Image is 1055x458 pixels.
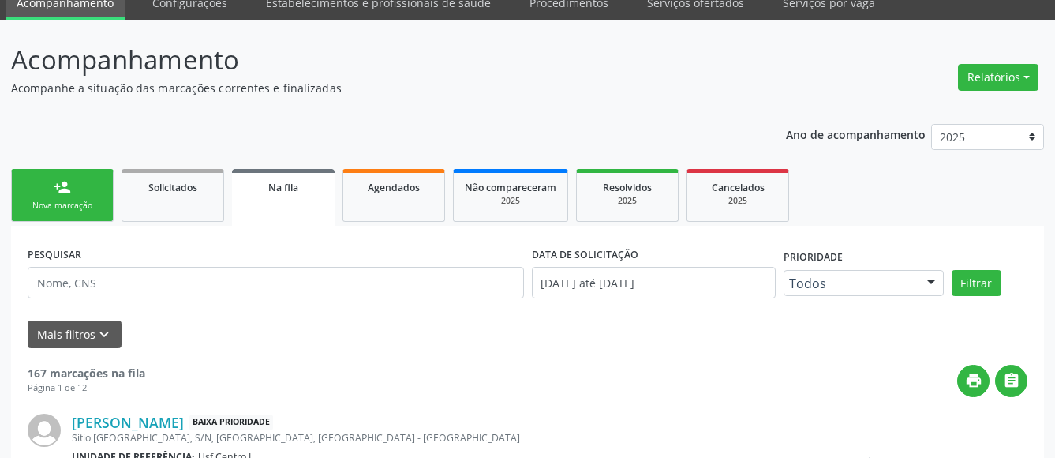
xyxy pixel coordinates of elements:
[72,414,184,431] a: [PERSON_NAME]
[268,181,298,194] span: Na fila
[952,270,1001,297] button: Filtrar
[11,80,734,96] p: Acompanhe a situação das marcações correntes e finalizadas
[95,326,113,343] i: keyboard_arrow_down
[532,267,776,298] input: Selecione um intervalo
[28,267,524,298] input: Nome, CNS
[465,195,556,207] div: 2025
[786,124,926,144] p: Ano de acompanhamento
[28,321,122,348] button: Mais filtroskeyboard_arrow_down
[712,181,765,194] span: Cancelados
[72,431,791,445] div: Sitio [GEOGRAPHIC_DATA], S/N, [GEOGRAPHIC_DATA], [GEOGRAPHIC_DATA] - [GEOGRAPHIC_DATA]
[28,381,145,395] div: Página 1 de 12
[603,181,652,194] span: Resolvidos
[532,242,638,267] label: DATA DE SOLICITAÇÃO
[189,415,273,431] span: Baixa Prioridade
[148,181,197,194] span: Solicitados
[784,246,843,270] label: Prioridade
[958,64,1038,91] button: Relatórios
[698,195,777,207] div: 2025
[54,178,71,196] div: person_add
[368,181,420,194] span: Agendados
[965,372,982,389] i: print
[957,365,990,397] button: print
[995,365,1027,397] button: 
[28,242,81,267] label: PESQUISAR
[23,200,102,212] div: Nova marcação
[1003,372,1020,389] i: 
[28,366,145,381] strong: 167 marcações na fila
[465,181,556,194] span: Não compareceram
[11,40,734,80] p: Acompanhamento
[789,276,911,291] span: Todos
[588,195,667,207] div: 2025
